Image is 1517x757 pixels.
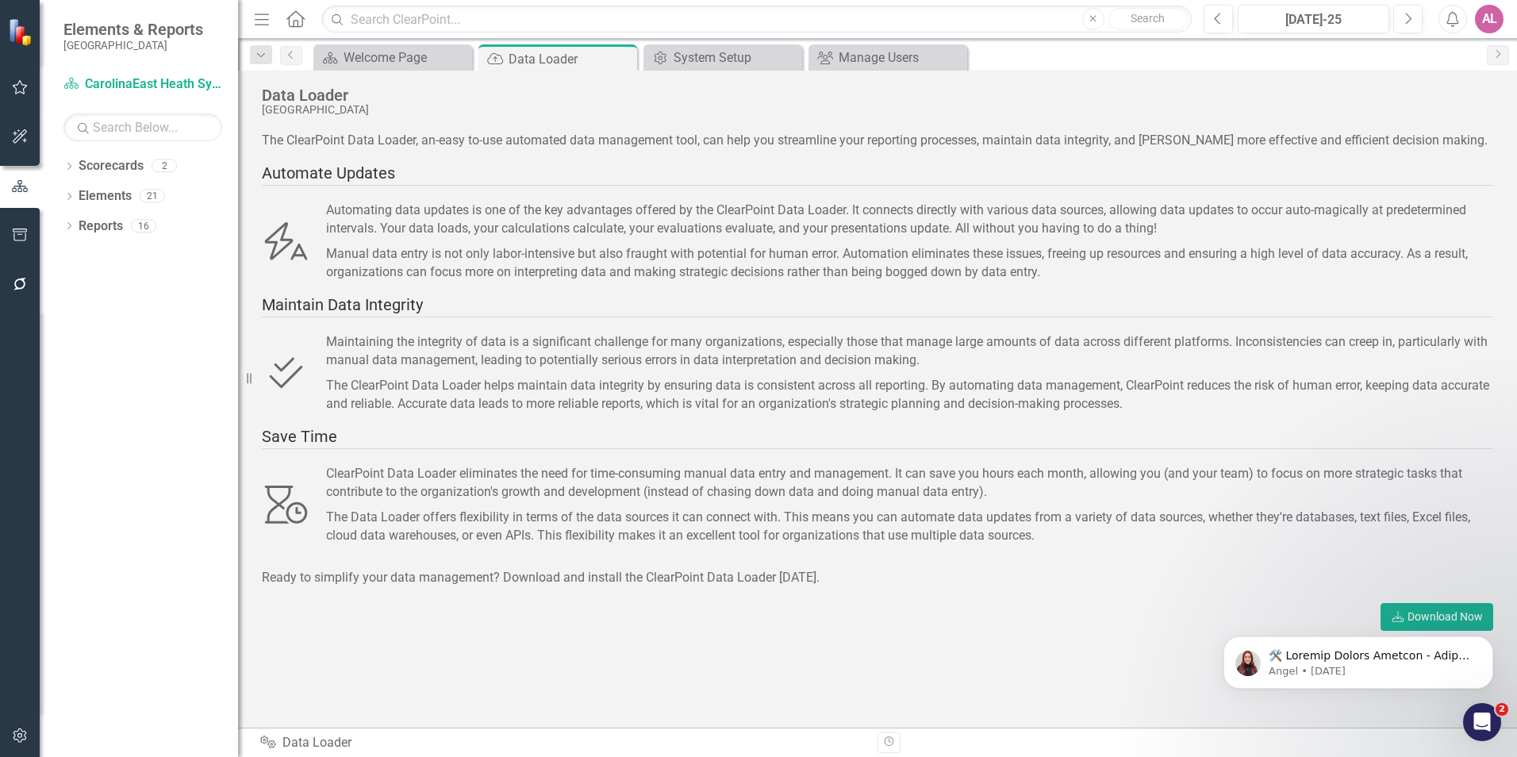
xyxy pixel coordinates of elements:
[8,18,36,46] img: ClearPoint Strategy
[79,157,144,175] a: Scorecards
[839,48,963,67] div: Manage Users
[326,509,1493,545] div: The Data Loader offers flexibility in terms of the data sources it can connect with. This means y...
[326,202,1493,238] div: Automating data updates is one of the key advantages offered by the ClearPoint Data Loader. It co...
[262,162,1493,186] div: Automate Updates
[63,113,222,141] input: Search Below...
[1475,5,1504,33] button: AL
[812,48,963,67] a: Manage Users
[140,190,165,203] div: 21
[1131,12,1165,25] span: Search
[79,217,123,236] a: Reports
[262,86,1485,104] div: Data Loader
[1108,8,1188,30] button: Search
[63,39,203,52] small: [GEOGRAPHIC_DATA]
[260,734,866,752] div: Data Loader
[262,294,1493,317] div: Maintain Data Integrity
[262,104,1485,116] div: [GEOGRAPHIC_DATA]
[674,48,798,67] div: System Setup
[326,377,1493,413] div: The ClearPoint Data Loader helps maintain data integrity by ensuring data is consistent across al...
[1496,703,1508,716] span: 2
[1200,603,1517,714] iframe: Intercom notifications message
[326,245,1493,282] div: Manual data entry is not only labor-intensive but also fraught with potential for human error. Au...
[63,20,203,39] span: Elements & Reports
[321,6,1192,33] input: Search ClearPoint...
[326,465,1493,501] div: ClearPoint Data Loader eliminates the need for time-consuming manual data entry and management. I...
[344,48,468,67] div: Welcome Page
[647,48,798,67] a: System Setup
[1463,703,1501,741] iframe: Intercom live chat
[131,219,156,232] div: 16
[63,75,222,94] a: CarolinaEast Heath System
[262,569,1493,587] div: Ready to simplify your data management? Download and install the ClearPoint Data Loader [DATE].
[317,48,468,67] a: Welcome Page
[262,132,1493,150] div: The ClearPoint Data Loader, an-easy to-use automated data management tool, can help you streamlin...
[1238,5,1389,33] button: [DATE]-25
[262,425,1493,449] div: Save Time
[509,49,633,69] div: Data Loader
[79,187,132,206] a: Elements
[152,159,177,173] div: 2
[326,333,1493,370] div: Maintaining the integrity of data is a significant challenge for many organizations, especially t...
[1243,10,1384,29] div: [DATE]-25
